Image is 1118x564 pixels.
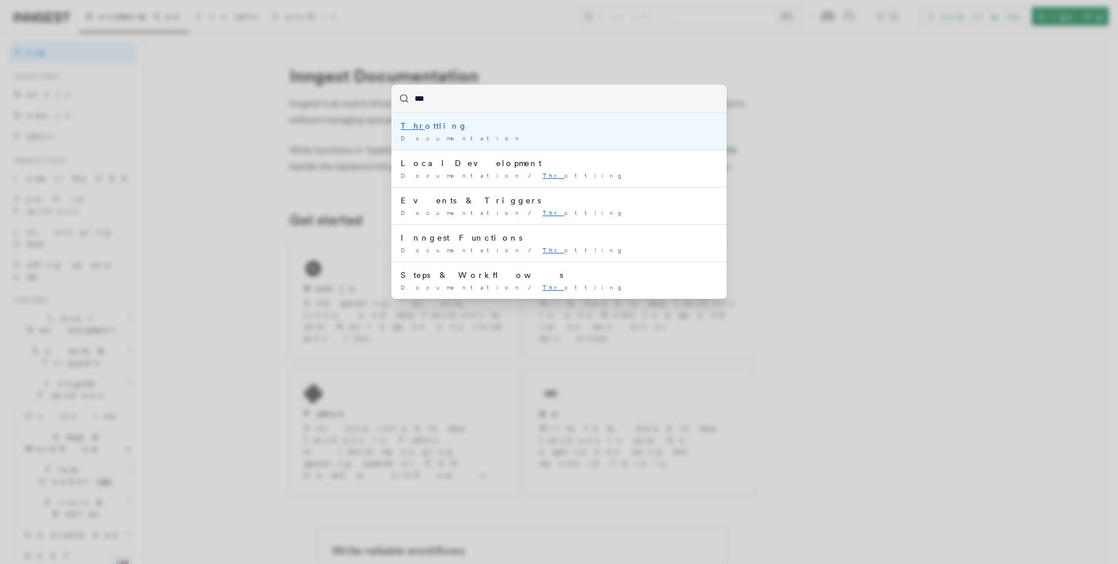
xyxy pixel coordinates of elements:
span: / [528,246,538,253]
span: ottling [543,172,623,179]
span: / [528,172,538,179]
span: / [528,284,538,291]
span: Documentation [401,135,523,142]
span: Documentation [401,172,523,179]
span: ottling [543,284,623,291]
div: Local Development [401,157,717,169]
span: Documentation [401,209,523,216]
mark: Thr [543,246,564,253]
mark: Thr [543,172,564,179]
span: Documentation [401,284,523,291]
div: Events & Triggers [401,195,717,206]
mark: Thr [543,284,564,291]
span: / [528,209,538,216]
mark: Thr [543,209,564,216]
mark: Thr [401,121,425,131]
div: ottling [401,120,717,132]
span: ottling [543,209,623,216]
span: Documentation [401,246,523,253]
span: ottling [543,246,623,253]
div: Inngest Functions [401,232,717,244]
div: Steps & Workflows [401,269,717,281]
